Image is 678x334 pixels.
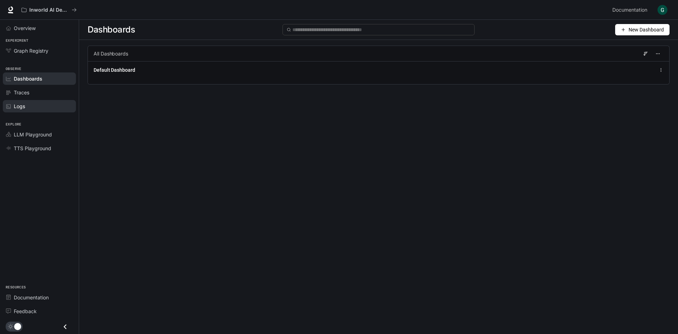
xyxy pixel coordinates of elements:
a: Documentation [3,291,76,304]
img: User avatar [658,5,667,15]
a: Logs [3,100,76,112]
a: Graph Registry [3,45,76,57]
a: Documentation [609,3,653,17]
span: Documentation [14,294,49,301]
span: Dashboards [88,23,135,37]
span: Dark mode toggle [14,322,21,330]
p: Inworld AI Demos [29,7,69,13]
span: All Dashboards [94,50,128,57]
a: Dashboards [3,72,76,85]
button: Close drawer [57,320,73,334]
a: Overview [3,22,76,34]
span: New Dashboard [629,26,664,34]
span: Dashboards [14,75,42,82]
a: Feedback [3,305,76,317]
span: Traces [14,89,29,96]
a: TTS Playground [3,142,76,154]
a: LLM Playground [3,128,76,141]
button: New Dashboard [615,24,670,35]
a: Traces [3,86,76,99]
button: User avatar [655,3,670,17]
span: LLM Playground [14,131,52,138]
span: Overview [14,24,36,32]
span: Feedback [14,307,37,315]
a: Default Dashboard [94,66,135,74]
span: Graph Registry [14,47,48,54]
button: All workspaces [18,3,80,17]
span: Documentation [612,6,647,14]
span: Logs [14,102,25,110]
span: TTS Playground [14,145,51,152]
